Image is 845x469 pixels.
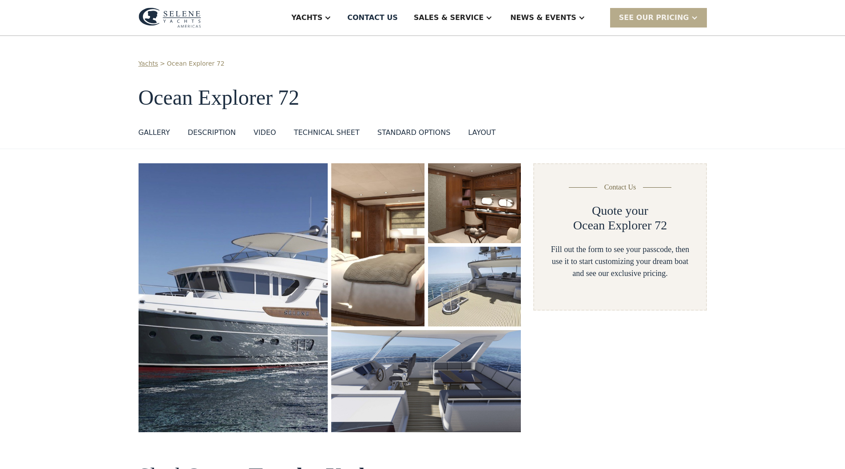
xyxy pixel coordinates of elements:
a: Ocean Explorer 72 [167,59,225,68]
div: DESCRIPTION [188,127,236,138]
div: Technical sheet [294,127,360,138]
div: Contact Us [604,182,636,193]
a: Technical sheet [294,127,360,142]
div: > [160,59,165,68]
div: GALLERY [139,127,170,138]
a: standard options [377,127,451,142]
div: standard options [377,127,451,138]
h2: Ocean Explorer 72 [573,218,667,233]
div: News & EVENTS [510,12,576,23]
div: layout [468,127,496,138]
img: logo [139,8,201,28]
h2: Quote your [592,203,648,218]
a: GALLERY [139,127,170,142]
div: Contact US [347,12,398,23]
div: VIDEO [254,127,276,138]
div: SEE Our Pricing [619,12,689,23]
a: DESCRIPTION [188,127,236,142]
div: Sales & Service [414,12,484,23]
a: layout [468,127,496,142]
h1: Ocean Explorer 72 [139,86,707,110]
a: VIDEO [254,127,276,142]
a: Yachts [139,59,159,68]
div: Yachts [291,12,322,23]
div: Fill out the form to see your passcode, then use it to start customizing your dream boat and see ... [548,244,691,280]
